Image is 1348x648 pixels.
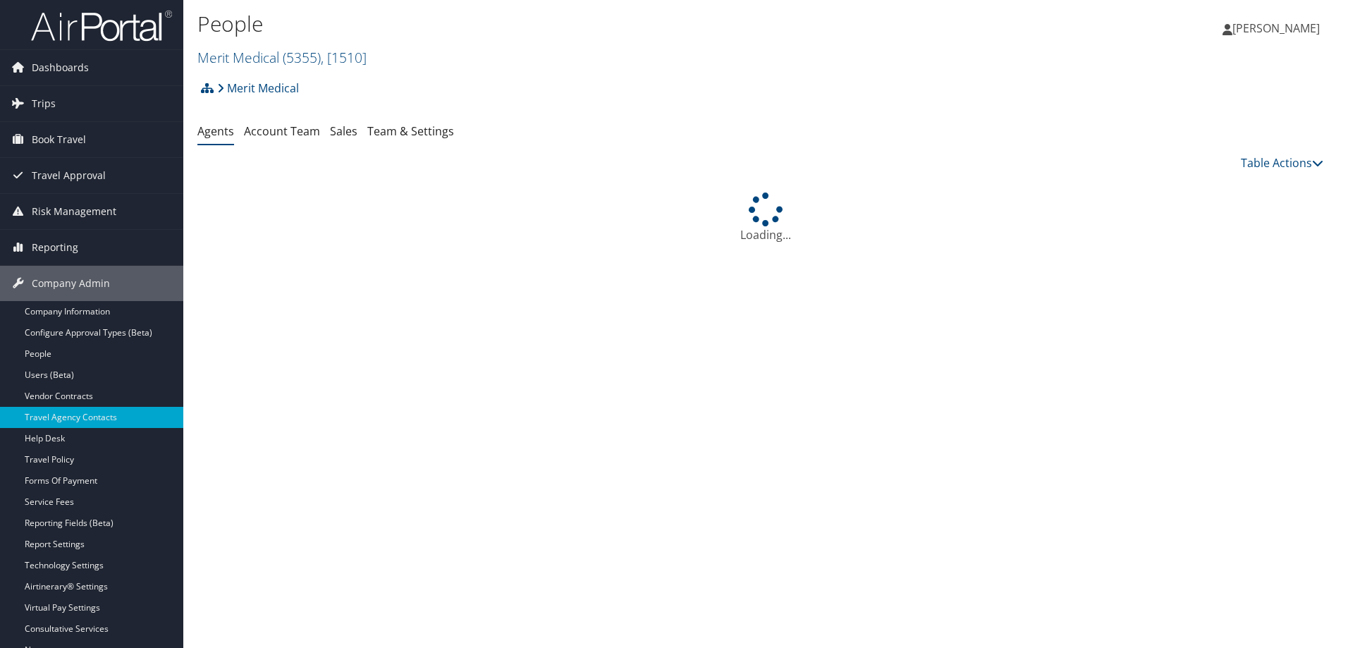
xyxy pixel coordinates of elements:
[32,86,56,121] span: Trips
[367,123,454,139] a: Team & Settings
[197,48,367,67] a: Merit Medical
[32,122,86,157] span: Book Travel
[31,9,172,42] img: airportal-logo.png
[32,194,116,229] span: Risk Management
[197,123,234,139] a: Agents
[1241,155,1323,171] a: Table Actions
[321,48,367,67] span: , [ 1510 ]
[1232,20,1320,36] span: [PERSON_NAME]
[32,50,89,85] span: Dashboards
[32,266,110,301] span: Company Admin
[32,230,78,265] span: Reporting
[244,123,320,139] a: Account Team
[32,158,106,193] span: Travel Approval
[197,9,955,39] h1: People
[197,192,1334,243] div: Loading...
[330,123,357,139] a: Sales
[217,74,299,102] a: Merit Medical
[283,48,321,67] span: ( 5355 )
[1223,7,1334,49] a: [PERSON_NAME]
